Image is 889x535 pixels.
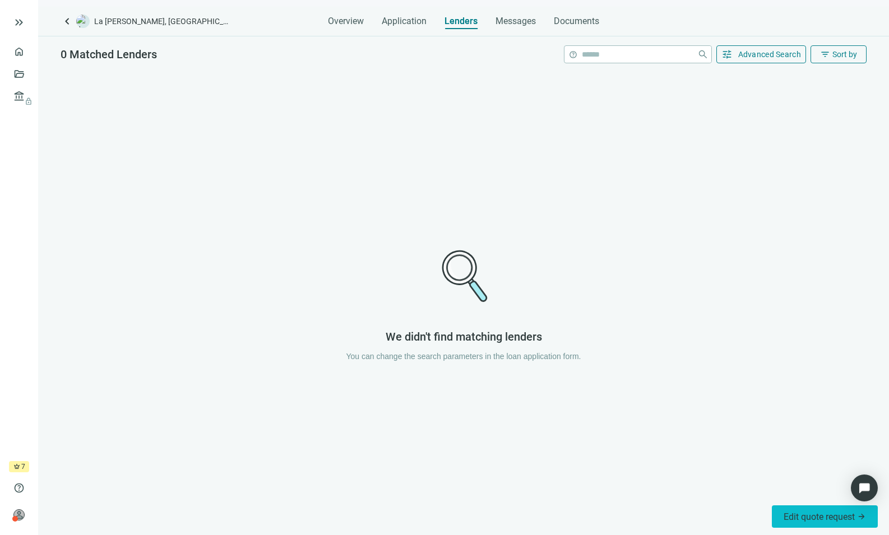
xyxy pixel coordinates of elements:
[721,49,733,60] span: tune
[13,509,25,520] span: person
[61,15,74,28] a: keyboard_arrow_left
[784,511,866,522] span: Edit quote request
[61,48,157,61] span: 0 Matched Lenders
[496,16,536,26] span: Messages
[569,50,577,59] span: help
[12,16,26,29] button: keyboard_double_arrow_right
[554,16,599,27] span: Documents
[832,50,857,59] span: Sort by
[13,482,25,494] span: help
[716,45,807,63] button: tuneAdvanced Search
[772,505,878,528] button: Edit quote request arrow_forward
[445,16,478,27] span: Lenders
[21,461,25,472] span: 7
[328,16,364,27] span: Overview
[857,512,866,521] span: arrow_forward
[76,15,90,28] img: deal-logo
[738,50,802,59] span: Advanced Search
[94,16,229,27] span: La [PERSON_NAME], [GEOGRAPHIC_DATA]
[811,45,867,63] button: filter_listSort by
[851,474,878,501] div: Open Intercom Messenger
[382,16,427,27] span: Application
[13,463,20,470] span: crown
[346,330,581,343] h5: We didn't find matching lenders
[346,352,581,361] span: You can change the search parameters in the loan application form.
[820,49,830,59] span: filter_list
